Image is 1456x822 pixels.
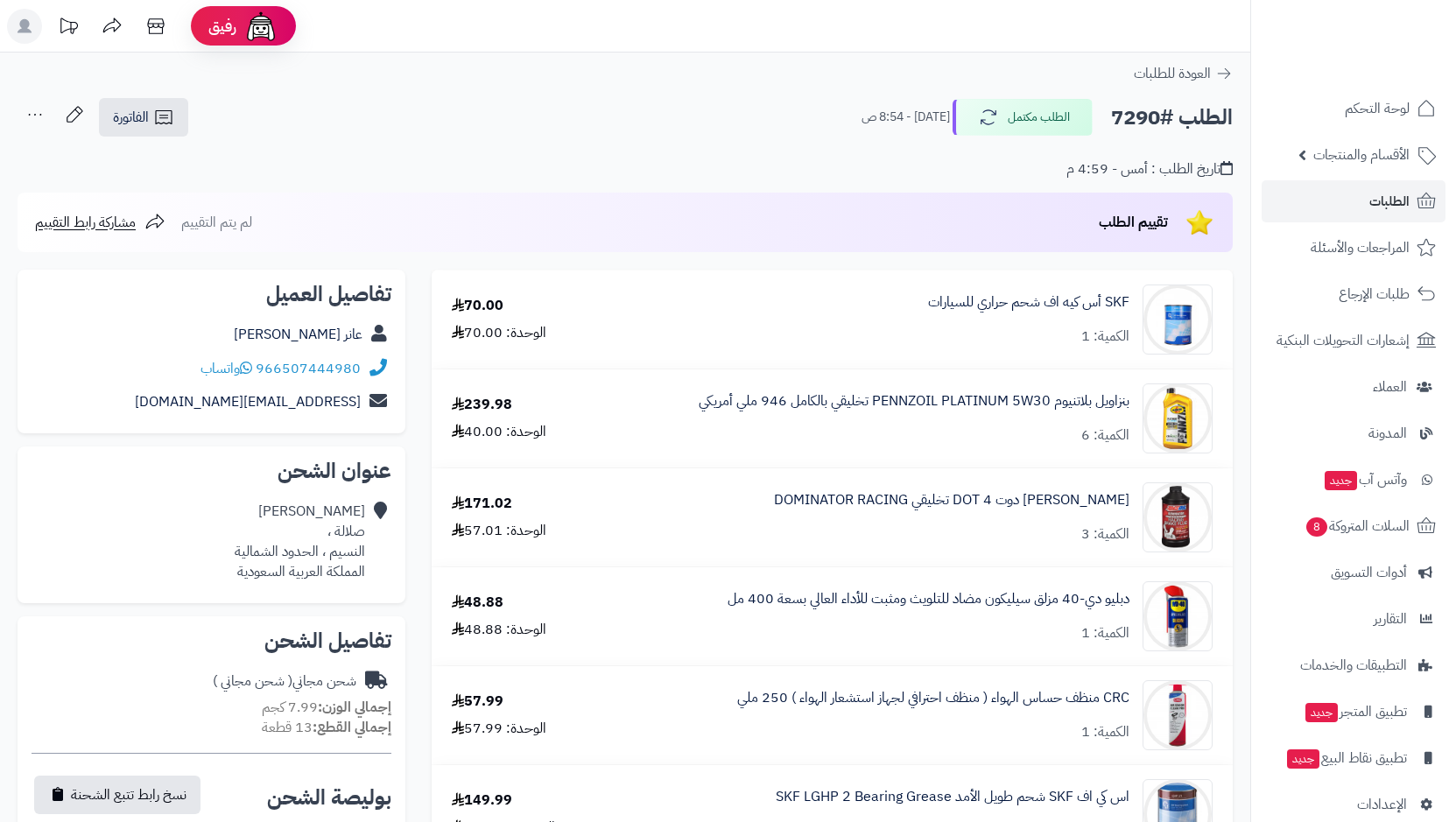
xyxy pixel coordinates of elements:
small: 7.99 كجم [262,697,391,718]
a: اس كي اف SKF شحم طويل الأمد SKF LGHP 2 Bearing Grease [776,787,1129,807]
span: تطبيق المتجر [1304,699,1407,724]
div: الكمية: 3 [1081,524,1129,544]
img: 1704128434-AMS-90x90.PNG [1143,482,1212,552]
a: السلات المتروكة8 [1262,505,1445,547]
strong: إجمالي القطع: [313,717,391,738]
div: 48.88 [452,593,503,613]
span: الإعدادات [1357,792,1407,817]
a: واتساب [200,358,252,379]
a: لوحة التحكم [1262,88,1445,130]
a: مشاركة رابط التقييم [35,212,165,233]
a: إشعارات التحويلات البنكية [1262,320,1445,362]
h2: عنوان الشحن [32,460,391,481]
div: الوحدة: 57.01 [452,521,546,541]
a: العملاء [1262,366,1445,408]
span: وآتس آب [1323,467,1407,492]
a: تحديثات المنصة [46,9,90,48]
a: [PERSON_NAME] دوت 4 DOT تخليقي DOMINATOR RACING [774,490,1129,510]
span: طلبات الإرجاع [1339,282,1410,306]
div: الوحدة: 70.00 [452,323,546,343]
div: الكمية: 1 [1081,623,1129,643]
span: ( شحن مجاني ) [213,671,292,692]
span: السلات المتروكة [1305,514,1410,538]
span: العملاء [1373,375,1407,399]
span: العودة للطلبات [1134,63,1211,84]
img: 1743866618-32712-90x90.jpg [1143,680,1212,750]
span: الفاتورة [113,107,149,128]
a: دبليو دي-40 مزلق سيليكون مضاد للتلويث ومثبت للأداء العالي بسعة 400 مل [728,589,1129,609]
span: المدونة [1368,421,1407,446]
span: التقارير [1374,607,1407,631]
span: تقييم الطلب [1099,212,1168,233]
h2: تفاصيل الشحن [32,630,391,651]
div: [PERSON_NAME] صلالة ، النسيم ، الحدود الشمالية المملكة العربية السعودية [235,502,365,581]
span: تطبيق نقاط البيع [1285,746,1407,770]
div: الوحدة: 48.88 [452,620,546,640]
a: المراجعات والأسئلة [1262,227,1445,269]
span: نسخ رابط تتبع الشحنة [71,784,186,805]
div: الكمية: 1 [1081,722,1129,742]
a: [EMAIL_ADDRESS][DOMAIN_NAME] [135,391,361,412]
span: جديد [1325,471,1357,490]
span: التطبيقات والخدمات [1300,653,1407,678]
div: الوحدة: 57.99 [452,719,546,739]
img: 1723011558-1598607_01_WD44377_Image1_85a863f246a70643d54a8a62abf74f18-90x90.jpeg [1143,581,1212,651]
a: التقارير [1262,598,1445,640]
a: أدوات التسويق [1262,552,1445,594]
a: تطبيق المتجرجديد [1262,691,1445,733]
span: لم يتم التقييم [181,212,252,233]
span: مشاركة رابط التقييم [35,212,136,233]
strong: إجمالي الوزن: [318,697,391,718]
span: أدوات التسويق [1331,560,1407,585]
span: 8 [1306,517,1327,537]
img: 1653842708-SKF%201-90x90.jpg [1143,285,1212,355]
div: الكمية: 1 [1081,327,1129,347]
div: شحن مجاني [213,671,356,692]
button: الطلب مكتمل [953,99,1093,136]
img: 1747296382-5w30%20p-90x90.jpg [1143,383,1212,453]
a: العودة للطلبات [1134,63,1233,84]
h2: الطلب #7290 [1111,100,1233,136]
div: 171.02 [452,494,512,514]
div: 149.99 [452,790,512,811]
div: تاريخ الطلب : أمس - 4:59 م [1066,159,1233,179]
a: عانر [PERSON_NAME] [234,324,362,345]
img: ai-face.png [243,9,278,44]
h2: تفاصيل العميل [32,284,391,305]
a: CRC منظف حساس الهواء ( منظف احترافي لجهاز استشعار الهواء ) 250 ملي [737,688,1129,708]
a: المدونة [1262,412,1445,454]
h2: بوليصة الشحن [267,787,391,808]
span: لوحة التحكم [1345,96,1410,121]
div: 239.98 [452,395,512,415]
a: 966507444980 [256,358,361,379]
a: التطبيقات والخدمات [1262,644,1445,686]
div: الوحدة: 40.00 [452,422,546,442]
a: طلبات الإرجاع [1262,273,1445,315]
span: جديد [1305,703,1338,722]
div: الكمية: 6 [1081,425,1129,446]
a: وآتس آبجديد [1262,459,1445,501]
span: رفيق [208,16,236,37]
div: 70.00 [452,296,503,316]
div: 57.99 [452,692,503,712]
button: نسخ رابط تتبع الشحنة [34,776,200,814]
a: الفاتورة [99,98,188,137]
span: الطلبات [1369,189,1410,214]
a: بنزاويل بلاتنيوم PENNZOIL PLATINUM 5W30 تخليقي بالكامل 946 ملي أمريكي [699,391,1129,411]
a: الطلبات [1262,180,1445,222]
span: إشعارات التحويلات البنكية [1277,328,1410,353]
small: [DATE] - 8:54 ص [862,109,950,126]
span: المراجعات والأسئلة [1311,235,1410,260]
span: الأقسام والمنتجات [1313,143,1410,167]
span: جديد [1287,749,1319,769]
a: تطبيق نقاط البيعجديد [1262,737,1445,779]
small: 13 قطعة [262,717,391,738]
a: SKF أس كيه اف شحم حراري للسيارات [928,292,1129,313]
